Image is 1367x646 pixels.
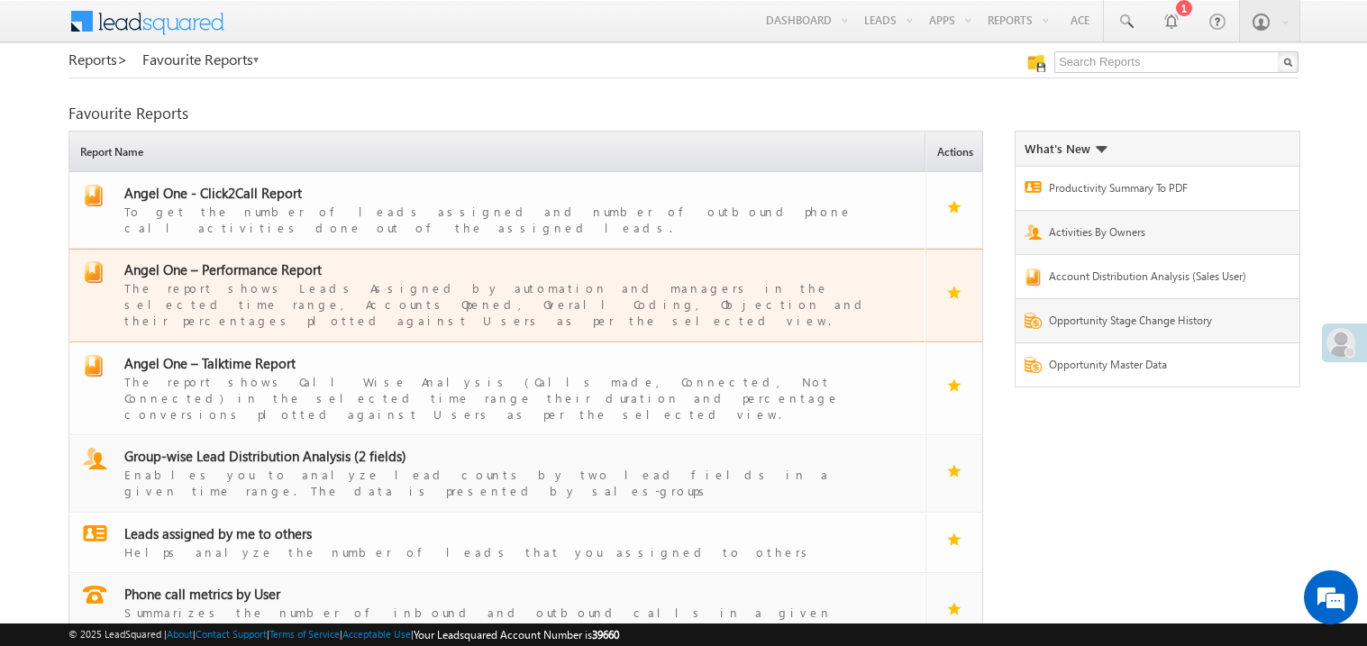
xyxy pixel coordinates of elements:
span: Angel One – Performance Report [124,260,322,278]
div: Favourite Reports [68,105,1299,122]
a: report Leads assigned by me to othersHelps analyze the number of leads that you assigned to others [78,525,917,560]
a: report Phone call metrics by UserSummarizes the number of inbound and outbound calls in a given t... [78,586,917,637]
span: Angel One - Click2Call Report [124,184,302,202]
span: Report Name [74,134,925,171]
div: Helps analyze the number of leads that you assigned to others [124,542,892,560]
a: About [167,628,193,640]
img: report [83,261,105,283]
span: Group-wise Lead Distribution Analysis (2 fields) [124,447,406,465]
img: Report [1025,268,1042,286]
div: Summarizes the number of inbound and outbound calls in a given timeperiod by users [124,603,892,637]
img: report [83,355,105,377]
img: Report [1025,357,1042,373]
a: Acceptable Use [342,628,411,640]
div: What's New [1025,141,1107,157]
span: Actions [931,134,982,171]
img: report [83,525,107,541]
a: report Angel One - Click2Call ReportTo get the number of leads assigned and number of outbound ph... [78,185,917,236]
div: To get the number of leads assigned and number of outbound phone call activities done out of the ... [124,202,892,236]
a: Activities By Owners [1049,224,1260,245]
span: 39660 [592,628,619,641]
a: Favourite Reports [142,51,260,68]
a: Account Distribution Analysis (Sales User) [1049,268,1260,289]
span: Angel One – Talktime Report [124,354,296,372]
img: report [83,586,106,604]
span: > [117,49,128,69]
div: The report shows Call Wise Analysis (Calls made, Connected, Not Connected) in the selected time r... [124,372,892,423]
img: report [83,185,105,206]
img: Report [1025,181,1042,193]
div: The report shows Leads Assigned by automation and managers in the selected time range, Accounts O... [124,278,892,329]
span: Leads assigned by me to others [124,524,312,542]
a: Opportunity Stage Change History [1049,313,1260,333]
a: report Angel One – Performance ReportThe report shows Leads Assigned by automation and managers i... [78,261,917,329]
img: Report [1025,313,1042,329]
input: Search Reports [1054,51,1299,73]
a: Contact Support [196,628,267,640]
a: report Group-wise Lead Distribution Analysis (2 fields)Enables you to analyze lead counts by two ... [78,448,917,499]
a: Productivity Summary To PDF [1049,180,1260,201]
img: What's new [1095,146,1107,153]
img: report [83,448,106,469]
div: Enables you to analyze lead counts by two lead fields in a given time range. The data is presente... [124,465,892,499]
a: report Angel One – Talktime ReportThe report shows Call Wise Analysis (Calls made, Connected, Not... [78,355,917,423]
span: © 2025 LeadSquared | | | | | [68,626,619,643]
span: Phone call metrics by User [124,585,280,603]
img: Manage all your saved reports! [1027,54,1045,72]
span: Your Leadsquared Account Number is [414,628,619,641]
a: Reports> [68,51,128,68]
a: Terms of Service [269,628,340,640]
a: Opportunity Master Data [1049,357,1260,378]
img: Report [1025,224,1042,240]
